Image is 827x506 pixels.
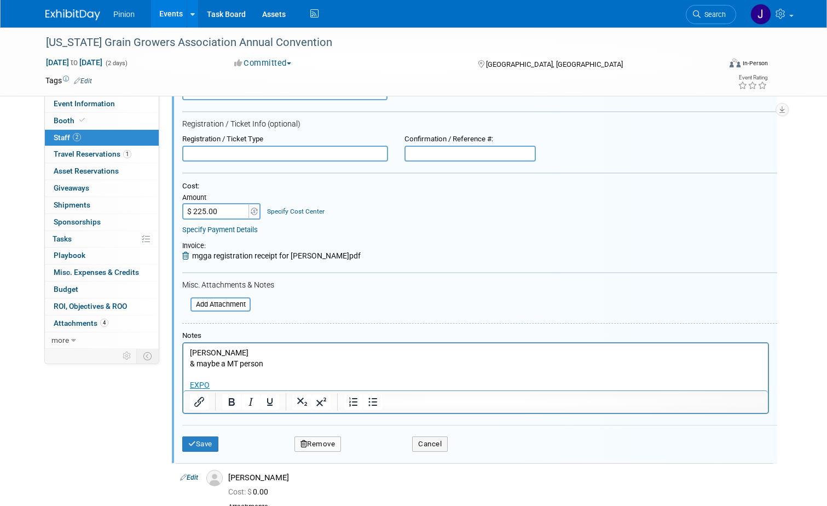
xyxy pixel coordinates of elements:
[45,9,100,20] img: ExhibitDay
[45,197,159,214] a: Shipments
[54,150,131,158] span: Travel Reservations
[45,248,159,264] a: Playbook
[192,251,361,260] span: mgga registration receipt for [PERSON_NAME]pdf
[54,133,81,142] span: Staff
[73,133,81,141] span: 2
[118,349,137,363] td: Personalize Event Tab Strip
[180,474,198,481] a: Edit
[45,146,159,163] a: Travel Reservations1
[45,231,159,248] a: Tasks
[363,394,382,410] button: Bullet list
[230,58,296,69] button: Committed
[312,394,331,410] button: Superscript
[294,436,342,452] button: Remove
[404,135,536,144] div: Confirmation / Reference #:
[7,15,579,48] p: & maybe a MT person
[738,75,767,81] div: Event Rating
[182,135,388,144] div: Registration / Ticket Type
[45,264,159,281] a: Misc. Expenses & Credits
[100,319,108,327] span: 4
[42,33,707,53] div: [US_STATE] Grain Growers Association Annual Convention
[45,315,159,332] a: Attachments4
[54,200,90,209] span: Shipments
[182,436,218,452] button: Save
[54,251,85,260] span: Playbook
[54,116,87,125] span: Booth
[742,59,768,67] div: In-Person
[261,394,279,410] button: Underline
[7,37,26,46] a: EXPO
[45,58,103,67] span: [DATE] [DATE]
[54,183,89,192] span: Giveaways
[182,242,361,251] div: Invoice:
[54,99,115,108] span: Event Information
[45,96,159,112] a: Event Information
[45,180,159,197] a: Giveaways
[54,285,78,294] span: Budget
[45,75,92,86] td: Tags
[730,59,741,67] img: Format-Inperson.png
[267,208,325,215] a: Specify Cost Center
[412,436,448,452] button: Cancel
[344,394,363,410] button: Numbered list
[54,302,127,311] span: ROI, Objectives & ROO
[79,117,85,123] i: Booth reservation complete
[123,150,131,158] span: 1
[293,394,311,410] button: Subscript
[54,217,101,226] span: Sponsorships
[182,193,262,203] div: Amount
[54,319,108,327] span: Attachments
[45,281,159,298] a: Budget
[183,343,768,390] iframe: Rich Text Area
[105,60,128,67] span: (2 days)
[54,166,119,175] span: Asset Reservations
[228,487,253,496] span: Cost: $
[222,394,241,410] button: Bold
[45,163,159,180] a: Asset Reservations
[182,251,192,260] a: Remove Attachment
[74,77,92,85] a: Edit
[69,58,79,67] span: to
[701,10,726,19] span: Search
[45,298,159,315] a: ROI, Objectives & ROO
[661,57,768,73] div: Event Format
[228,473,769,483] div: [PERSON_NAME]
[686,5,736,24] a: Search
[750,4,771,25] img: Jennifer Plumisto
[182,119,777,129] div: Registration / Ticket Info (optional)
[228,487,273,496] span: 0.00
[182,182,777,191] div: Cost:
[113,10,135,19] span: Pinion
[190,394,209,410] button: Insert/edit link
[45,332,159,349] a: more
[45,113,159,129] a: Booth
[45,130,159,146] a: Staff2
[182,331,769,341] div: Notes
[54,268,139,277] span: Misc. Expenses & Credits
[45,214,159,231] a: Sponsorships
[486,60,623,68] span: [GEOGRAPHIC_DATA], [GEOGRAPHIC_DATA]
[53,234,72,243] span: Tasks
[137,349,159,363] td: Toggle Event Tabs
[206,470,223,486] img: Associate-Profile-5.png
[241,394,260,410] button: Italic
[182,226,258,234] a: Specify Payment Details
[182,280,777,290] div: Misc. Attachments & Notes
[51,336,69,344] span: more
